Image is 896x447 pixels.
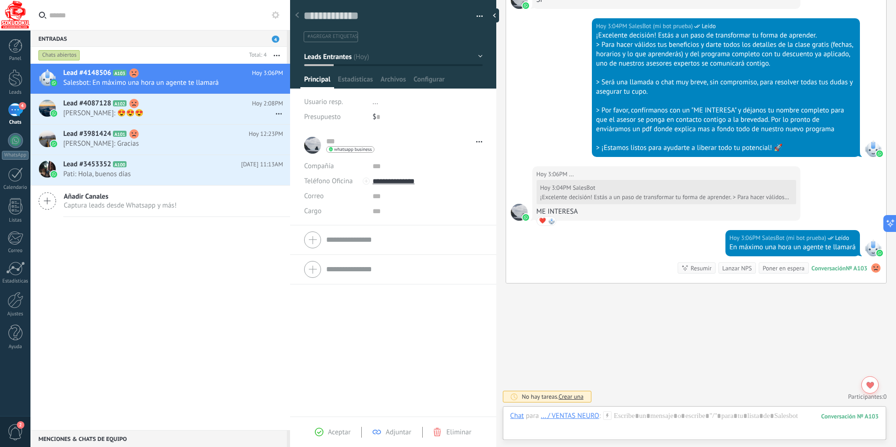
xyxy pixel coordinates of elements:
[63,68,111,78] span: Lead #4148506
[113,70,127,76] span: A103
[304,174,353,189] button: Teléfono Oficina
[876,150,883,157] img: waba.svg
[848,393,887,401] a: Participantes:0
[596,31,856,40] div: ¡Excelente decisión! Estás a un paso de transformar tu forma de aprender.
[537,207,796,216] div: ME INTERESA
[304,204,366,219] div: Cargo
[113,100,127,106] span: A102
[63,170,265,179] span: Pati: Hola, buenos días
[490,8,499,22] div: Ocultar
[596,22,629,31] div: Hoy 3:04PM
[252,68,283,78] span: Hoy 3:06PM
[373,110,483,125] div: $
[691,264,712,273] div: Resumir
[113,161,127,167] span: A100
[835,233,849,243] span: Leído
[64,201,177,210] span: Captura leads desde Whatsapp y más!
[522,393,584,401] div: No hay tareas.
[373,97,378,106] span: ...
[38,50,80,61] div: Chats abiertos
[865,140,881,157] span: SalesBot
[30,30,287,47] div: Entradas
[762,264,804,273] div: Poner en espera
[526,411,539,421] span: para
[338,75,373,89] span: Estadísticas
[2,151,29,160] div: WhatsApp
[304,110,366,125] div: Presupuesto
[30,64,290,94] a: Lead #4148506 A103 Hoy 3:06PM Salesbot: En máximo una hora un agente te llamará
[730,233,762,243] div: Hoy 3:06PM
[51,110,57,117] img: waba.svg
[30,94,290,124] a: Lead #4087128 A102 Hoy 2:08PM [PERSON_NAME]: 😍😍😍
[304,95,366,110] div: Usuario resp.
[596,143,856,153] div: > ¡Estamos listos para ayudarte a liberar todo tu potencial! 🚀
[540,184,573,192] div: Hoy 3:04PM
[252,99,283,108] span: Hoy 2:08PM
[304,177,353,186] span: Teléfono Oficina
[446,428,471,437] span: Eliminar
[2,311,29,317] div: Ajustes
[30,430,287,447] div: Menciones & Chats de equipo
[523,2,529,9] img: waba.svg
[113,131,127,137] span: A101
[702,22,716,31] span: Leído
[2,56,29,62] div: Panel
[304,192,324,201] span: Correo
[540,194,790,201] div: ¡Excelente decisión! Estás a un paso de transformar tu forma de aprender. > Para hacer válidos tu...
[51,141,57,147] img: waba.svg
[241,160,283,169] span: [DATE] 11:13AM
[17,421,24,429] span: 2
[63,99,111,108] span: Lead #4087128
[599,411,601,421] span: :
[2,119,29,126] div: Chats
[246,51,267,60] div: Total: 4
[64,192,177,201] span: Añadir Canales
[821,412,879,420] div: 103
[523,214,529,221] img: waba.svg
[63,78,265,87] span: Salesbot: En máximo una hora un agente te llamará
[63,160,111,169] span: Lead #3453352
[304,75,330,89] span: Principal
[846,264,867,272] div: № A103
[249,129,283,139] span: Hoy 12:23PM
[596,106,856,134] div: > Por favor, confírmanos con un "ME INTERESA" y déjanos tu nombre completo para que el asesor se ...
[304,189,324,204] button: Correo
[876,250,883,256] img: waba.svg
[730,243,856,252] div: En máximo una hora un agente te llamará
[569,170,574,179] span: ...
[2,217,29,223] div: Listas
[334,147,372,152] span: whatsapp business
[30,125,290,155] a: Lead #3981424 A101 Hoy 12:23PM [PERSON_NAME]: Gracias
[413,75,444,89] span: Configurar
[63,109,265,118] span: [PERSON_NAME]: 😍😍😍
[307,33,358,40] span: #agregar etiquetas
[63,129,111,139] span: Lead #3981424
[2,278,29,284] div: Estadísticas
[573,184,595,192] span: SalesBot
[511,204,528,221] span: ...
[267,47,287,64] button: Más
[629,22,693,31] span: SalesBot (mi bot prueba)
[762,233,826,243] span: SalesBot (mi bot prueba)
[63,139,265,148] span: [PERSON_NAME]: Gracias
[30,155,290,185] a: Lead #3453352 A100 [DATE] 11:13AM Pati: Hola, buenos días
[596,78,856,97] div: > Será una llamada o chat muy breve, sin compromiso, para resolver todas tus dudas y asegurar tu ...
[51,80,57,86] img: waba.svg
[19,102,26,110] span: 4
[51,171,57,178] img: waba.svg
[865,239,881,256] span: SalesBot
[272,36,279,43] span: 4
[559,393,583,401] span: Crear una
[2,89,29,96] div: Leads
[304,97,343,106] span: Usuario resp.
[722,264,752,273] div: Lanzar NPS
[883,393,887,401] span: 0
[304,208,321,215] span: Cargo
[812,264,846,272] div: Conversación
[2,248,29,254] div: Correo
[596,40,856,68] div: > Para hacer válidos tus beneficios y darte todos los detalles de la clase gratis (fechas, horari...
[386,428,411,437] span: Adjuntar
[2,344,29,350] div: Ayuda
[304,112,341,121] span: Presupuesto
[548,217,555,225] span: SalesBot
